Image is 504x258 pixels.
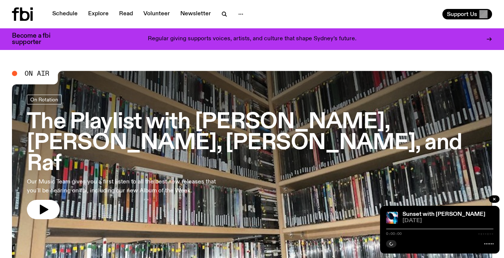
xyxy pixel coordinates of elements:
[386,212,398,224] img: Simon Caldwell stands side on, looking downwards. He has headphones on. Behind him is a brightly ...
[84,9,113,19] a: Explore
[12,33,60,45] h3: Become a fbi supporter
[447,11,477,18] span: Support Us
[27,177,218,195] p: Our Music Team gives you a first listen to all the best new releases that you'll be hearing on fb...
[176,9,215,19] a: Newsletter
[27,95,477,219] a: The Playlist with [PERSON_NAME], [PERSON_NAME], [PERSON_NAME], and RafOur Music Team gives you a ...
[386,232,402,236] span: 0:00:00
[478,232,494,236] span: -:--:--
[48,9,82,19] a: Schedule
[25,70,49,77] span: On Air
[27,95,62,104] a: On Rotation
[148,36,357,43] p: Regular giving supports voices, artists, and culture that shape Sydney’s future.
[402,218,494,224] span: [DATE]
[442,9,492,19] button: Support Us
[402,211,485,217] a: Sunset with [PERSON_NAME]
[27,112,477,174] h3: The Playlist with [PERSON_NAME], [PERSON_NAME], [PERSON_NAME], and Raf
[115,9,137,19] a: Read
[30,97,58,102] span: On Rotation
[139,9,174,19] a: Volunteer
